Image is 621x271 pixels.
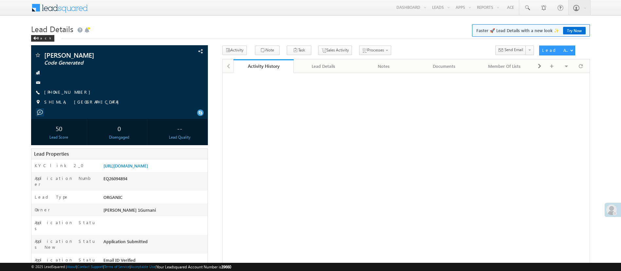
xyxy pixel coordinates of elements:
[93,134,145,140] div: Disengaged
[103,163,148,168] a: [URL][DOMAIN_NAME]
[104,264,130,269] a: Terms of Service
[35,238,95,250] label: Application Status New
[131,264,155,269] a: Acceptable Use
[35,194,69,200] label: Lead Type
[563,27,586,34] a: Try Now
[31,35,54,42] div: Back
[102,175,208,184] div: EQ26094894
[367,48,384,52] span: Processes
[31,24,73,34] span: Lead Details
[299,62,348,70] div: Lead Details
[156,264,231,269] span: Your Leadsquared Account Number is
[476,27,586,34] span: Faster 🚀 Lead Details with a new look ✨
[359,46,391,55] button: Processes
[354,59,414,73] a: Notes
[233,59,294,73] a: Activity History
[35,163,88,168] label: KYC link 2_0
[542,47,570,53] div: Lead Actions
[539,46,575,55] button: Lead Actions
[31,35,58,40] a: Back
[93,122,145,134] div: 0
[154,134,206,140] div: Lead Quality
[414,59,474,73] a: Documents
[238,63,289,69] div: Activity History
[255,46,280,55] button: Note
[33,122,85,134] div: 50
[33,134,85,140] div: Lead Score
[44,52,155,58] span: [PERSON_NAME]
[221,264,231,269] span: 39660
[287,46,311,55] button: Task
[35,220,95,231] label: Application Status
[504,47,523,53] span: Send Email
[474,59,535,73] a: Member Of Lists
[31,264,231,270] span: © 2025 LeadSquared | | | | |
[103,207,156,213] span: [PERSON_NAME] 1Gurnani
[102,194,208,203] div: ORGANIC
[44,99,122,106] span: SHIMLA, [GEOGRAPHIC_DATA]
[495,46,526,55] button: Send Email
[154,122,206,134] div: --
[294,59,354,73] a: Lead Details
[35,175,95,187] label: Application Number
[419,62,468,70] div: Documents
[34,150,69,157] span: Lead Properties
[359,62,408,70] div: Notes
[77,264,103,269] a: Contact Support
[44,89,94,95] a: [PHONE_NUMBER]
[318,46,352,55] button: Sales Activity
[222,46,247,55] button: Activity
[102,257,208,266] div: Email ID Verified
[44,60,155,66] span: Code Generated
[35,207,50,213] label: Owner
[480,62,529,70] div: Member Of Lists
[67,264,76,269] a: About
[102,238,208,247] div: Application Submitted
